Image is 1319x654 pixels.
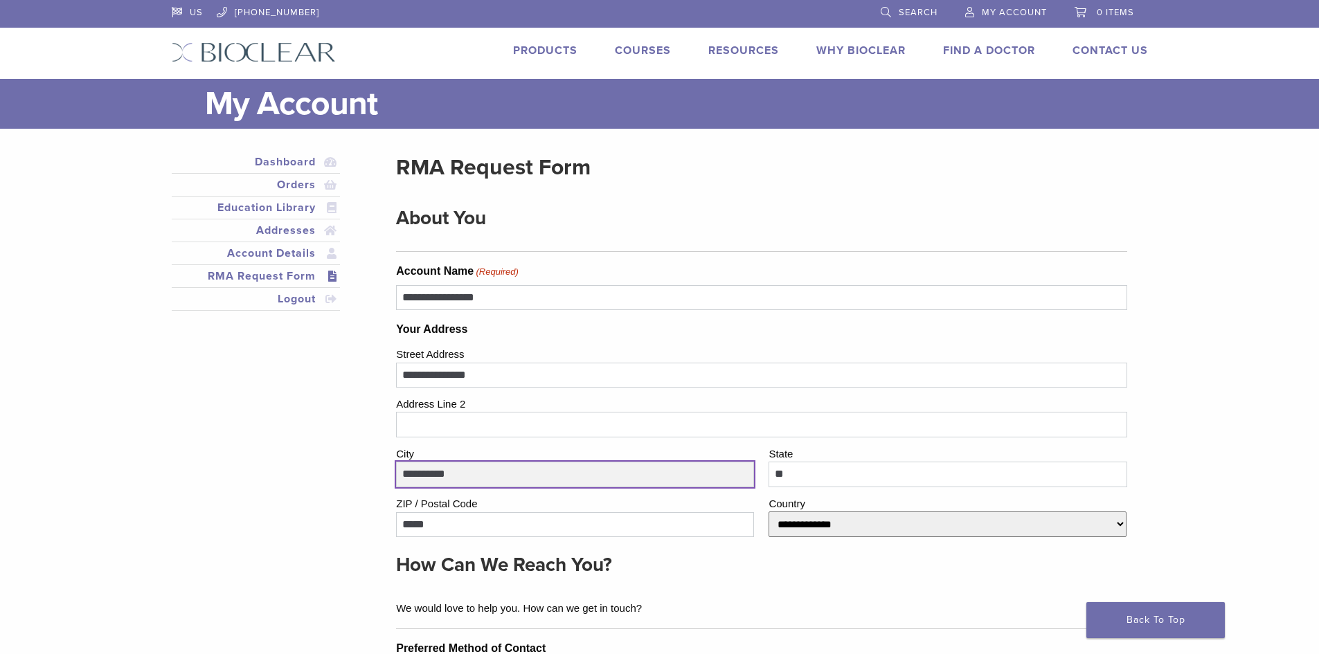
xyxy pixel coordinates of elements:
label: City [396,443,754,462]
label: Account Name [396,263,519,280]
label: State [769,443,1127,462]
a: Courses [615,44,671,57]
a: Orders [174,176,338,193]
a: Addresses [174,222,338,239]
label: Street Address [396,343,1127,363]
label: Country [769,493,1127,512]
nav: Account pages [172,151,341,327]
span: (Required) [475,265,519,279]
label: ZIP / Postal Code [396,493,754,512]
a: Education Library [174,199,338,216]
a: Dashboard [174,154,338,170]
label: Address Line 2 [396,393,1127,412]
h1: My Account [205,79,1148,129]
h2: RMA Request Form [396,151,1127,184]
span: My Account [982,7,1047,18]
h3: How Can We Reach You? [396,548,1115,581]
span: 0 items [1097,7,1134,18]
a: Resources [708,44,779,57]
img: Bioclear [172,42,336,62]
a: Account Details [174,245,338,262]
span: Search [899,7,937,18]
legend: Your Address [396,321,1127,338]
a: Why Bioclear [816,44,906,57]
div: We would love to help you. How can we get in touch? [396,592,1115,617]
a: Products [513,44,577,57]
a: Logout [174,291,338,307]
a: RMA Request Form [174,268,338,284]
a: Contact Us [1073,44,1148,57]
h3: About You [396,201,1115,235]
a: Find A Doctor [943,44,1035,57]
a: Back To Top [1086,602,1225,638]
